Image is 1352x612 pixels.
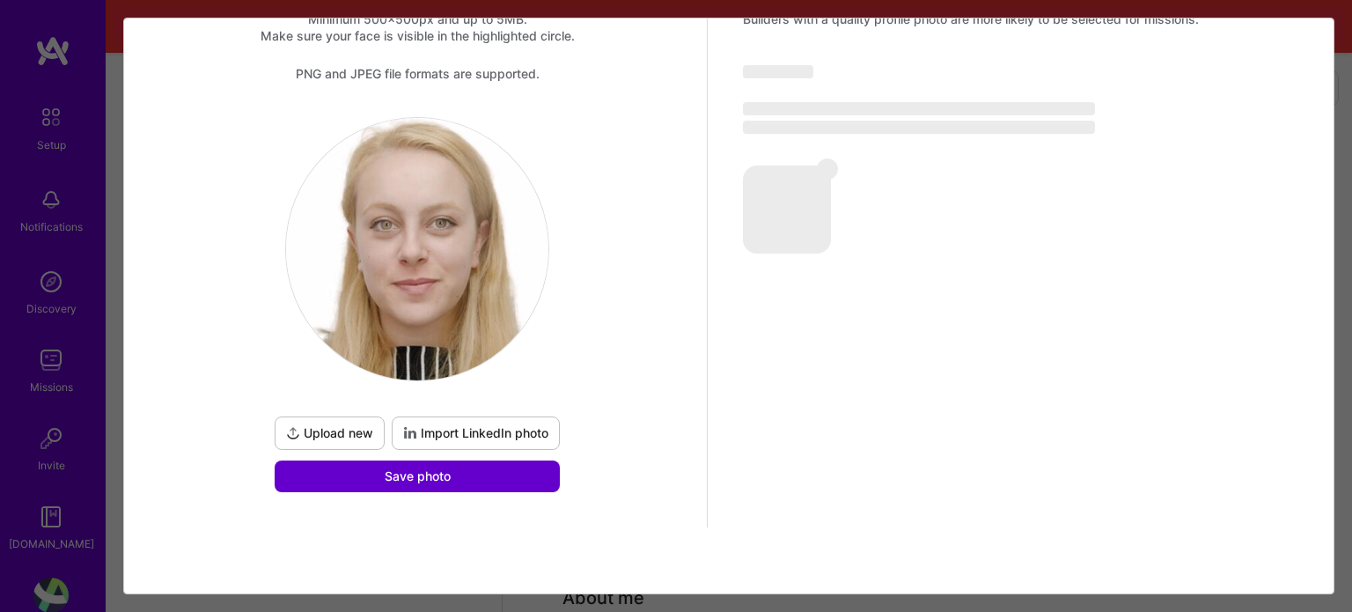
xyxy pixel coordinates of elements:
[142,27,694,44] div: Make sure your face is visible in the highlighted circle.
[142,11,694,27] div: Minimum 500x500px and up to 5MB.
[275,461,560,492] button: Save photo
[286,118,548,380] img: logo
[403,424,548,442] span: Import LinkedIn photo
[286,426,300,440] i: icon UploadDark
[275,417,385,450] button: Upload new
[817,159,838,180] span: ‌
[392,417,560,450] div: To import a profile photo add your LinkedIn URL to your profile.
[271,117,563,492] div: logoUpload newImport LinkedIn photoSave photo
[743,65,813,78] span: ‌
[142,65,694,82] div: PNG and JPEG file formats are supported.
[385,468,451,485] span: Save photo
[743,121,1095,134] span: ‌
[403,426,417,440] i: icon LinkedInDarkV2
[743,11,1295,27] div: Builders with a quality profile photo are more likely to be selected for missions.
[392,417,560,450] button: Import LinkedIn photo
[743,102,1095,115] span: ‌
[743,166,831,254] span: ‌
[286,424,373,442] span: Upload new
